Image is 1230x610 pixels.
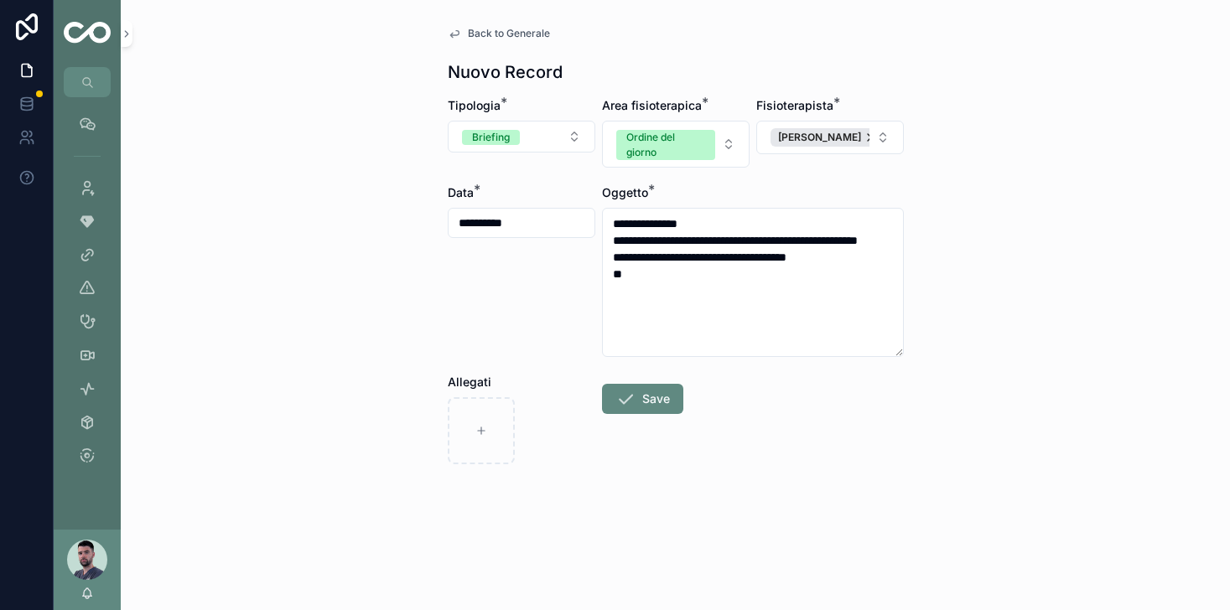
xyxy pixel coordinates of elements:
span: Data [448,185,474,199]
div: Briefing [472,130,510,145]
span: Area fisioterapica [602,98,702,112]
button: Select Button [756,121,904,154]
a: Back to Generale [448,27,550,40]
span: Back to Generale [468,27,550,40]
span: [PERSON_NAME] [778,131,861,144]
button: Select Button [448,121,595,152]
div: scrollable content [54,97,121,493]
button: Save [602,384,683,414]
h1: Nuovo Record [448,60,563,84]
img: App logo [64,22,111,46]
button: Unselect 4 [771,128,885,147]
div: Ordine del giorno [626,130,705,160]
span: Allegati [448,375,491,389]
span: Fisioterapista [756,98,833,112]
span: Oggetto [602,185,648,199]
span: Tipologia [448,98,501,112]
button: Select Button [602,121,750,168]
